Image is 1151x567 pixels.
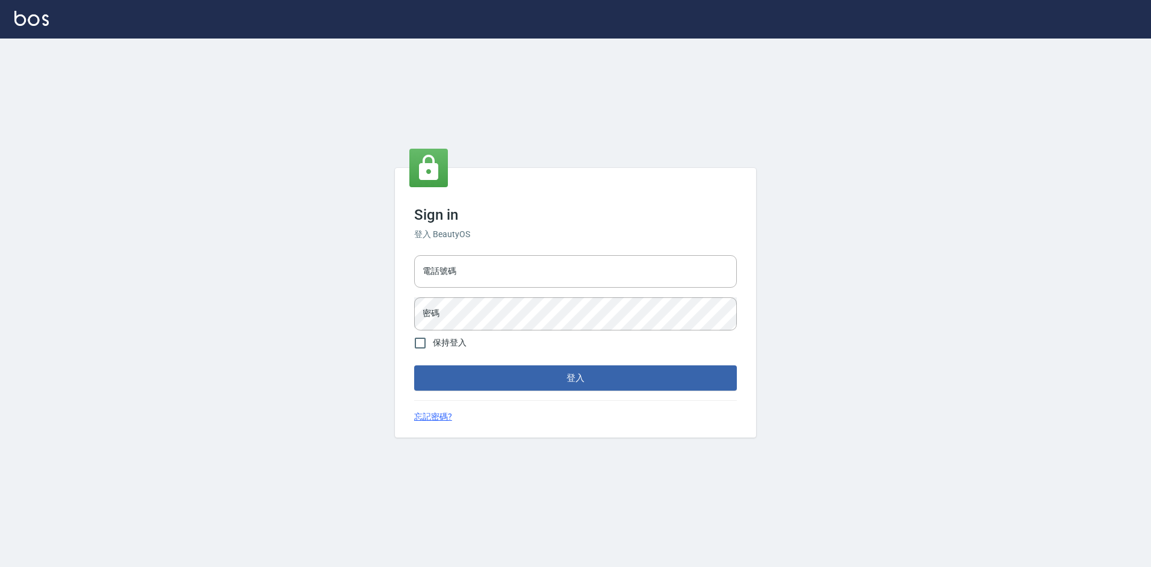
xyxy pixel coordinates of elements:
h3: Sign in [414,206,737,223]
h6: 登入 BeautyOS [414,228,737,241]
span: 保持登入 [433,336,467,349]
a: 忘記密碼? [414,411,452,423]
button: 登入 [414,365,737,391]
img: Logo [14,11,49,26]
